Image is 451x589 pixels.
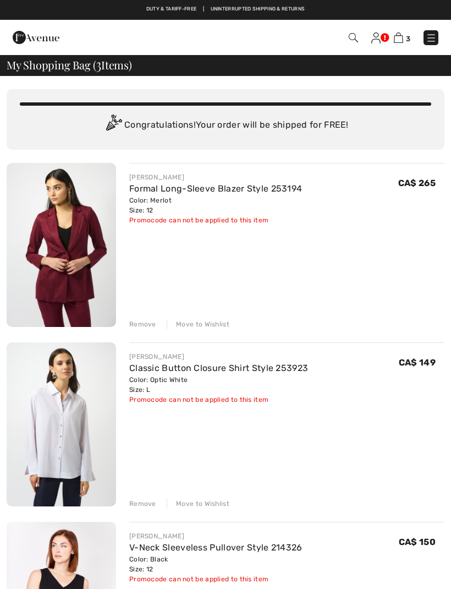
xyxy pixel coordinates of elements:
[129,195,302,215] div: Color: Merlot Size: 12
[371,32,381,43] img: My Info
[129,531,302,541] div: [PERSON_NAME]
[129,319,156,329] div: Remove
[167,319,229,329] div: Move to Wishlist
[398,178,436,188] span: CA$ 265
[394,32,403,43] img: Shopping Bag
[102,114,124,137] img: Congratulation2.svg
[426,32,437,43] img: Menu
[129,542,302,553] a: V-Neck Sleeveless Pullover Style 214326
[129,554,302,574] div: Color: Black Size: 12
[129,375,308,395] div: Color: Optic White Size: L
[13,26,59,48] img: 1ère Avenue
[129,215,302,225] div: Promocode can not be applied to this item
[399,357,436,368] span: CA$ 149
[349,33,358,42] img: Search
[129,499,156,509] div: Remove
[394,31,410,44] a: 3
[7,163,116,327] img: Formal Long-Sleeve Blazer Style 253194
[406,35,410,43] span: 3
[129,363,308,373] a: Classic Button Closure Shirt Style 253923
[167,499,229,509] div: Move to Wishlist
[96,57,101,71] span: 3
[7,342,116,506] img: Classic Button Closure Shirt Style 253923
[129,574,302,584] div: Promocode can not be applied to this item
[129,183,302,194] a: Formal Long-Sleeve Blazer Style 253194
[129,352,308,362] div: [PERSON_NAME]
[399,537,436,547] span: CA$ 150
[20,114,431,137] div: Congratulations! Your order will be shipped for FREE!
[13,31,59,42] a: 1ère Avenue
[129,395,308,405] div: Promocode can not be applied to this item
[7,59,132,70] span: My Shopping Bag ( Items)
[129,172,302,182] div: [PERSON_NAME]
